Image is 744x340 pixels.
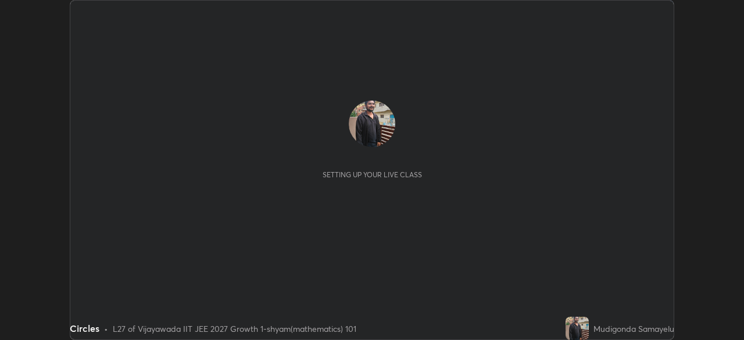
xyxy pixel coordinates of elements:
img: ff902c6af876422da5428452dd07e8f4.jpg [566,317,589,340]
div: L27 of Vijayawada IIT JEE 2027 Growth 1-shyam(mathematics) 101 [113,323,356,335]
div: Mudigonda Samayelu [593,323,674,335]
div: • [104,323,108,335]
img: ff902c6af876422da5428452dd07e8f4.jpg [349,101,395,147]
div: Circles [70,321,99,335]
div: Setting up your live class [323,170,422,179]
